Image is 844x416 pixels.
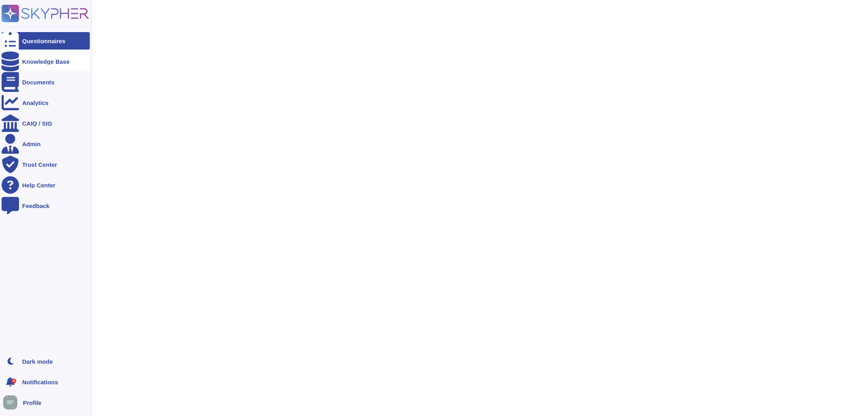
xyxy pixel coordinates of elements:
[22,120,52,126] div: CAIQ / SIG
[3,395,17,410] img: user
[2,394,23,411] button: user
[2,114,90,132] a: CAIQ / SIG
[22,100,49,106] div: Analytics
[2,73,90,91] a: Documents
[2,135,90,153] a: Admin
[22,359,53,364] div: Dark mode
[11,379,16,384] div: 9+
[2,156,90,173] a: Trust Center
[23,400,42,406] span: Profile
[22,182,55,188] div: Help Center
[22,79,55,85] div: Documents
[2,197,90,214] a: Feedback
[2,32,90,50] a: Questionnaires
[22,379,58,385] span: Notifications
[2,176,90,194] a: Help Center
[22,59,70,65] div: Knowledge Base
[22,38,65,44] div: Questionnaires
[22,162,57,168] div: Trust Center
[2,53,90,70] a: Knowledge Base
[22,203,49,209] div: Feedback
[22,141,41,147] div: Admin
[2,94,90,111] a: Analytics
